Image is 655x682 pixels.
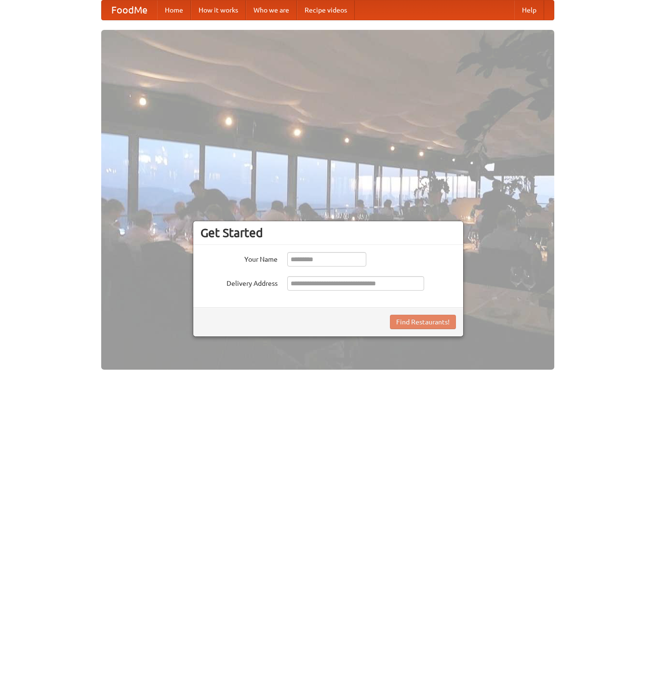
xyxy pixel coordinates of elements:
[102,0,157,20] a: FoodMe
[201,252,278,264] label: Your Name
[514,0,544,20] a: Help
[157,0,191,20] a: Home
[390,315,456,329] button: Find Restaurants!
[246,0,297,20] a: Who we are
[201,226,456,240] h3: Get Started
[297,0,355,20] a: Recipe videos
[191,0,246,20] a: How it works
[201,276,278,288] label: Delivery Address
